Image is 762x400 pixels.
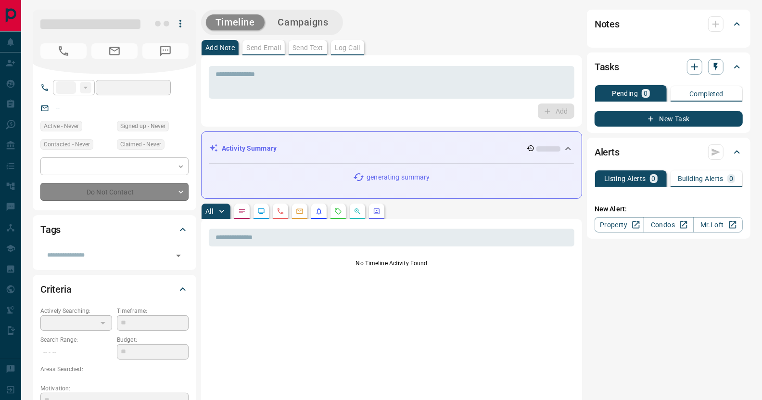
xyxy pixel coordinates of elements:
[44,140,90,149] span: Contacted - Never
[40,183,189,201] div: Do Not Contact
[277,207,284,215] svg: Calls
[644,90,648,97] p: 0
[40,218,189,241] div: Tags
[209,140,574,157] div: Activity Summary
[40,384,189,393] p: Motivation:
[40,43,87,59] span: No Number
[595,59,619,75] h2: Tasks
[205,44,235,51] p: Add Note
[296,207,304,215] svg: Emails
[678,175,724,182] p: Building Alerts
[595,55,743,78] div: Tasks
[120,121,165,131] span: Signed up - Never
[238,207,246,215] svg: Notes
[367,172,430,182] p: generating summary
[268,14,338,30] button: Campaigns
[40,335,112,344] p: Search Range:
[56,104,60,112] a: --
[40,282,72,297] h2: Criteria
[40,344,112,360] p: -- - --
[172,249,185,262] button: Open
[91,43,138,59] span: No Email
[595,13,743,36] div: Notes
[595,217,644,232] a: Property
[222,143,277,154] p: Activity Summary
[689,90,724,97] p: Completed
[315,207,323,215] svg: Listing Alerts
[334,207,342,215] svg: Requests
[595,16,620,32] h2: Notes
[644,217,693,232] a: Condos
[257,207,265,215] svg: Lead Browsing Activity
[205,208,213,215] p: All
[612,90,638,97] p: Pending
[729,175,733,182] p: 0
[44,121,79,131] span: Active - Never
[209,259,574,268] p: No Timeline Activity Found
[40,278,189,301] div: Criteria
[595,144,620,160] h2: Alerts
[693,217,743,232] a: Mr.Loft
[117,335,189,344] p: Budget:
[652,175,656,182] p: 0
[40,365,189,374] p: Areas Searched:
[120,140,161,149] span: Claimed - Never
[604,175,646,182] p: Listing Alerts
[117,307,189,315] p: Timeframe:
[354,207,361,215] svg: Opportunities
[595,111,743,127] button: New Task
[373,207,381,215] svg: Agent Actions
[142,43,189,59] span: No Number
[595,204,743,214] p: New Alert:
[40,307,112,315] p: Actively Searching:
[206,14,265,30] button: Timeline
[40,222,61,237] h2: Tags
[595,141,743,164] div: Alerts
